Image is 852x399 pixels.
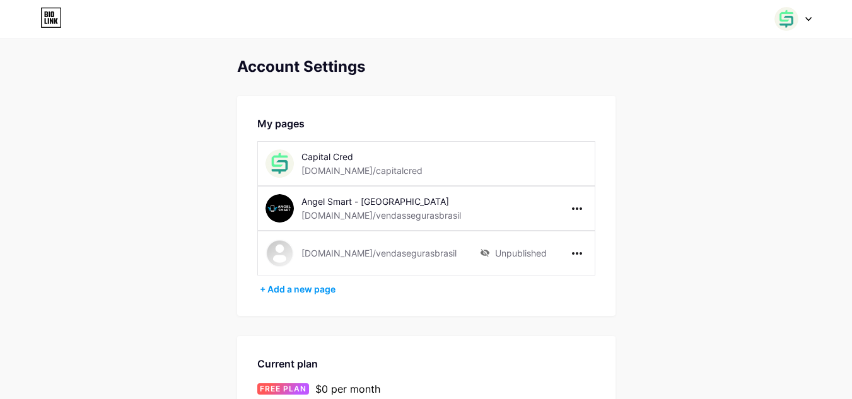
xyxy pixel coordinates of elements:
div: [DOMAIN_NAME]/capitalcred [301,164,423,177]
img: capitalcred [266,149,294,178]
div: Angel Smart - [GEOGRAPHIC_DATA] [301,195,480,208]
div: Account Settings [237,58,616,76]
span: FREE PLAN [260,383,306,395]
div: $0 per month [315,381,380,396]
img: vendassegurasbrasil [266,194,294,223]
div: [DOMAIN_NAME]/vendassegurasbrasil [301,209,461,222]
img: Fausto Pereira [774,7,798,31]
div: Unpublished [480,239,547,267]
div: My pages [257,116,595,131]
div: [DOMAIN_NAME]/vendasegurasbrasil [301,246,457,260]
img: vendasegurasbrasil [266,239,294,267]
div: Capital Cred [301,150,474,163]
div: + Add a new page [260,283,595,296]
div: Current plan [257,356,595,371]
